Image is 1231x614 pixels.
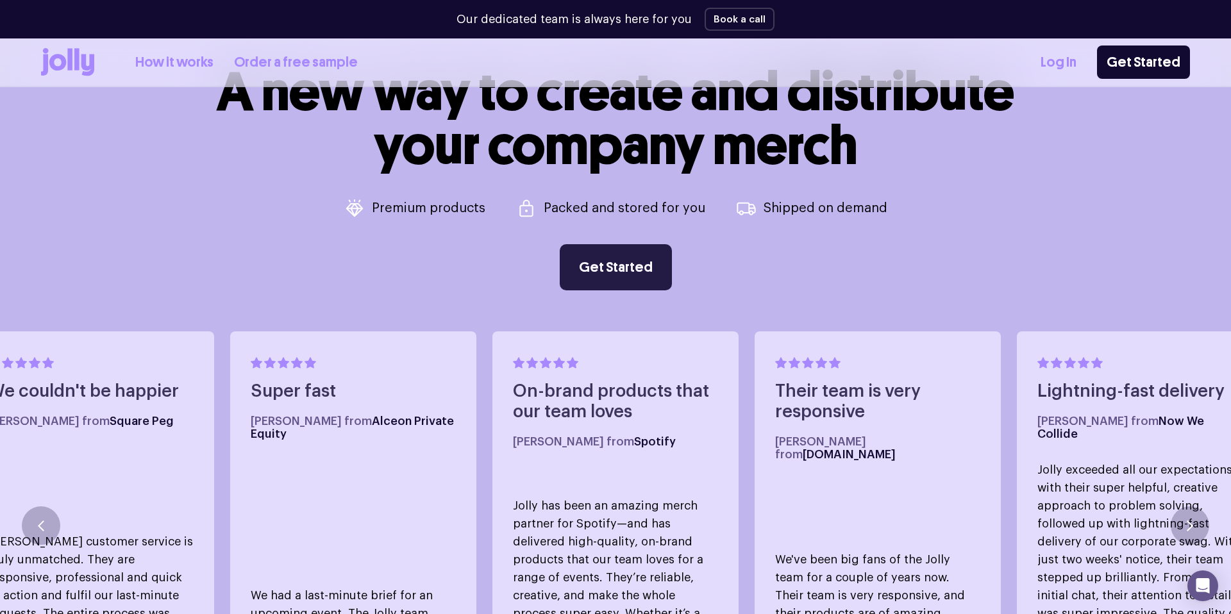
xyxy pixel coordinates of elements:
h5: [PERSON_NAME] from [513,435,718,448]
h5: [PERSON_NAME] from [251,415,456,440]
span: [DOMAIN_NAME] [803,449,896,460]
div: Open Intercom Messenger [1187,570,1218,601]
h4: On-brand products that our team loves [513,381,718,422]
span: Square Peg [110,415,174,427]
h4: Their team is very responsive [775,381,980,422]
a: Get Started [1097,46,1190,79]
a: Get Started [560,244,672,290]
p: Shipped on demand [764,202,887,215]
p: Our dedicated team is always here for you [456,11,692,28]
h4: Super fast [251,381,456,402]
a: How it works [135,52,214,73]
span: Spotify [634,436,676,447]
p: Packed and stored for you [544,202,705,215]
button: Book a call [705,8,775,31]
h5: [PERSON_NAME] from [775,435,980,461]
a: Order a free sample [234,52,358,73]
h1: A new way to create and distribute your company merch [217,65,1014,172]
a: Log In [1041,52,1076,73]
p: Premium products [372,202,485,215]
